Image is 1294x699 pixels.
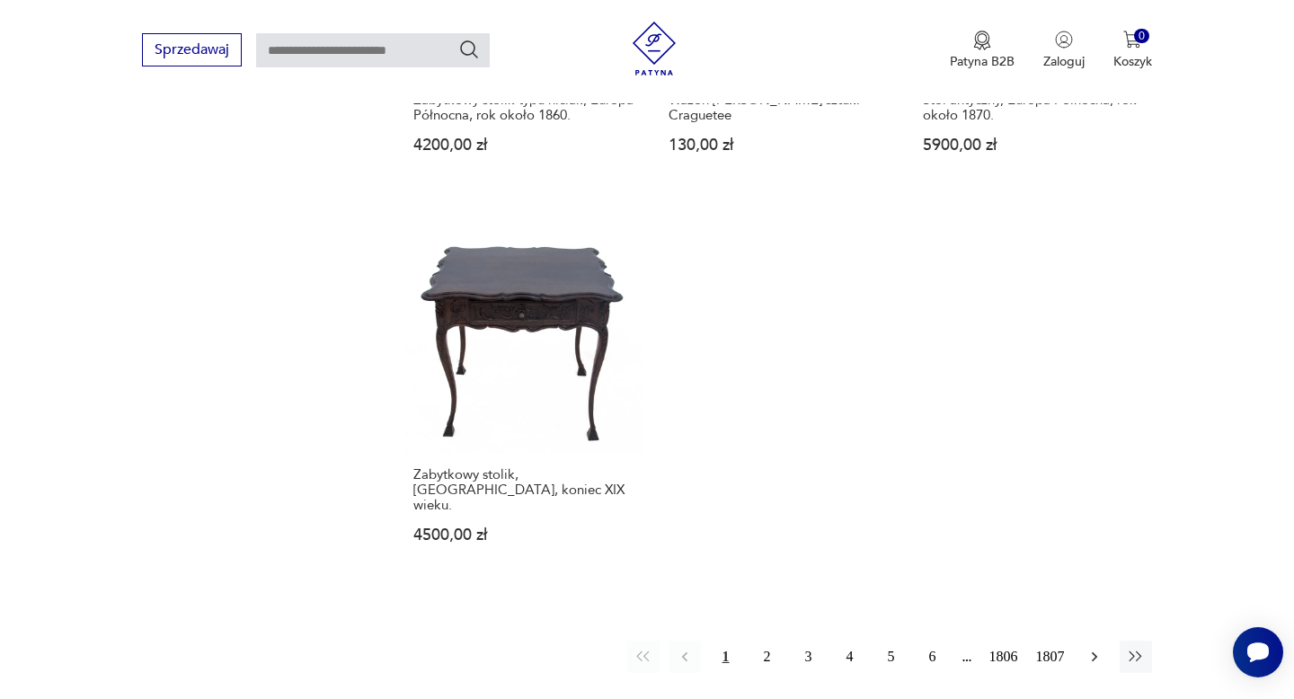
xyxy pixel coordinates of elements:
[1113,53,1152,70] p: Koszyk
[413,93,634,123] h3: Zabytkowy stolik typu niciak, Europa Północna, rok około 1860.
[875,641,908,673] button: 5
[669,93,889,123] h3: Wazon [PERSON_NAME] sztuki Craguetee
[1134,29,1149,44] div: 0
[142,33,242,66] button: Sprzedawaj
[413,137,634,153] p: 4200,00 zł
[751,641,784,673] button: 2
[1123,31,1141,49] img: Ikona koszyka
[985,641,1023,673] button: 1806
[1233,627,1283,677] iframe: Smartsupp widget button
[142,45,242,58] a: Sprzedawaj
[405,217,642,578] a: Zabytkowy stolik, Francja, koniec XIX wieku.Zabytkowy stolik, [GEOGRAPHIC_DATA], koniec XIX wieku...
[973,31,991,50] img: Ikona medalu
[950,31,1015,70] button: Patyna B2B
[1043,31,1085,70] button: Zaloguj
[669,137,889,153] p: 130,00 zł
[1113,31,1152,70] button: 0Koszyk
[923,137,1143,153] p: 5900,00 zł
[413,467,634,513] h3: Zabytkowy stolik, [GEOGRAPHIC_DATA], koniec XIX wieku.
[950,53,1015,70] p: Patyna B2B
[413,527,634,543] p: 4500,00 zł
[793,641,825,673] button: 3
[710,641,742,673] button: 1
[950,31,1015,70] a: Ikona medaluPatyna B2B
[1043,53,1085,70] p: Zaloguj
[1032,641,1069,673] button: 1807
[1055,31,1073,49] img: Ikonka użytkownika
[917,641,949,673] button: 6
[627,22,681,75] img: Patyna - sklep z meblami i dekoracjami vintage
[458,39,480,60] button: Szukaj
[834,641,866,673] button: 4
[923,93,1143,123] h3: Stół antyczny, Europa Północna, rok około 1870.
